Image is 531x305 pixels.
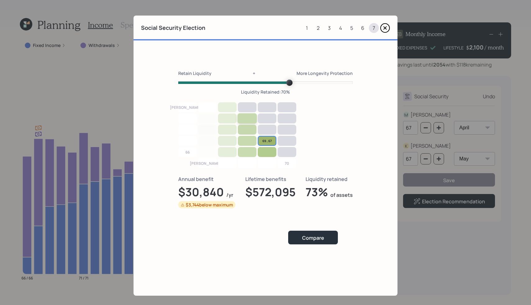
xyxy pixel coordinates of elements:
[313,23,323,33] div: 2
[245,185,296,199] h1: $572,095
[306,176,353,183] label: Liquidity retained
[369,23,379,33] div: 7
[178,70,211,76] label: Retain Liquidity
[302,23,312,33] div: 1
[245,176,296,183] label: Lifetime benefits
[288,231,338,244] button: Compare
[178,176,235,183] label: Annual benefit
[335,23,345,33] div: 4
[330,192,353,198] label: of assets
[302,234,324,241] div: Compare
[253,70,255,76] label: +
[198,158,217,168] div: [PERSON_NAME] 66
[358,23,368,33] div: 6
[141,25,205,31] h4: Social Security Election
[262,139,272,143] span: 69 , 67
[297,70,353,76] label: More Longevity Protection
[278,158,296,168] div: 70
[178,81,353,84] span: Volume
[347,23,356,33] div: 5
[178,147,197,157] div: 66
[181,202,233,208] div: $3,744 below maximum
[226,192,233,198] label: /yr
[306,185,328,199] h1: 73%
[178,185,224,199] h1: $30,840
[241,89,290,95] label: Liquidity Retained: 70 %
[178,102,197,112] div: [PERSON_NAME] 70
[324,23,334,33] div: 3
